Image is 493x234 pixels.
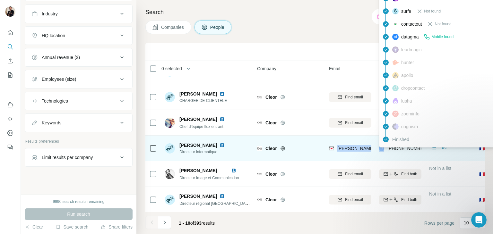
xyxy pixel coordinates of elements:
div: 9990 search results remaining [53,199,105,205]
span: lusha [401,98,412,104]
div: Annual revenue ($) [42,54,80,61]
div: Technologies [42,98,68,104]
img: LinkedIn logo [220,91,225,96]
button: Industry [25,6,132,21]
span: of [190,221,194,226]
span: Cleor [265,120,277,126]
img: Avatar [165,143,175,154]
span: results [179,221,215,226]
button: Clear [25,224,43,230]
span: 🇫🇷 [479,196,485,203]
button: Find email [329,92,371,102]
span: Rows per page [424,220,454,226]
img: LinkedIn logo [231,168,236,173]
img: provider hunter logo [392,60,399,65]
span: Find both [401,171,417,177]
span: CHARGEE DE CLIENTELE [179,98,227,104]
span: Not in a list [429,191,451,196]
img: Avatar [165,118,175,128]
button: Find email [329,169,371,179]
button: Quick start [5,27,15,38]
img: provider surfe logo [392,8,399,14]
span: Not in a list [429,166,451,171]
span: Find email [345,94,363,100]
img: provider dropcontact logo [392,85,399,91]
img: Avatar [5,6,15,17]
img: Logo of Cleor [257,197,262,202]
span: Mobile found [431,34,454,40]
span: leadmagic [401,46,422,53]
button: Enrich CSV [5,55,15,67]
span: 393 [194,221,202,226]
span: Finished [392,136,409,143]
span: Directeur Image et Communication [179,176,239,180]
img: provider zoominfo logo [392,111,399,117]
span: Companies [161,24,185,30]
button: Find both [379,195,421,205]
div: HQ location [42,32,65,39]
span: contactout [401,21,422,27]
div: Keywords [42,120,61,126]
span: [PERSON_NAME] [179,168,217,173]
img: LinkedIn logo [220,117,225,122]
span: Not found [424,8,441,14]
span: [PERSON_NAME] [179,91,217,97]
span: Directeur régional [GEOGRAPHIC_DATA] [179,201,251,206]
span: Company [257,65,276,72]
button: Find email [329,118,371,128]
button: Use Surfe API [5,113,15,125]
span: Find both [401,197,417,203]
button: Find email [329,195,371,205]
img: provider lusha logo [392,98,399,104]
span: [PERSON_NAME] [179,116,217,122]
button: Employees (size) [25,71,132,87]
span: Cleor [265,196,277,203]
span: 🇫🇷 [479,145,485,152]
button: Search [5,41,15,53]
button: Dashboard [5,127,15,139]
img: provider datagma logo [392,34,399,40]
span: Find email [345,120,363,126]
span: Cleor [265,145,277,152]
span: Chef d’équipe flux entrant [179,124,223,129]
span: Not found [435,21,451,27]
span: 1 list [439,145,447,151]
span: Cleor [265,94,277,100]
span: [PERSON_NAME][EMAIL_ADDRESS][DOMAIN_NAME] [337,146,450,151]
p: Results preferences [25,138,133,144]
span: [PERSON_NAME] [179,142,217,148]
button: Keywords [25,115,132,130]
span: Email [329,65,340,72]
button: Feedback [5,141,15,153]
span: cognism [401,123,418,130]
span: apollo [401,72,413,79]
span: Find email [345,171,363,177]
img: Avatar [165,195,175,205]
span: [PERSON_NAME] [179,193,217,199]
button: Annual revenue ($) [25,50,132,65]
button: Save search [56,224,88,230]
img: LinkedIn logo [220,194,225,199]
button: Share filters [101,224,133,230]
img: Logo of Cleor [257,171,262,177]
button: Find both [379,169,421,179]
img: provider leadmagic logo [392,46,399,53]
div: Industry [42,11,58,17]
button: HQ location [25,28,132,43]
span: Find email [345,197,363,203]
img: Avatar [165,169,175,179]
img: provider apollo logo [392,72,399,79]
div: Limit results per company [42,154,93,161]
button: Navigate to next page [158,216,171,229]
span: 1 - 10 [179,221,190,226]
p: 10 [464,220,469,226]
span: [PHONE_NUMBER] [387,146,428,151]
span: Cleor [265,171,277,177]
div: Employees (size) [42,76,76,82]
span: People [210,24,225,30]
h4: Search [145,8,485,17]
img: provider cognism logo [392,123,399,130]
span: datagma [401,34,419,40]
span: Directeur informatique [179,149,227,155]
span: 🇫🇷 [479,171,485,177]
